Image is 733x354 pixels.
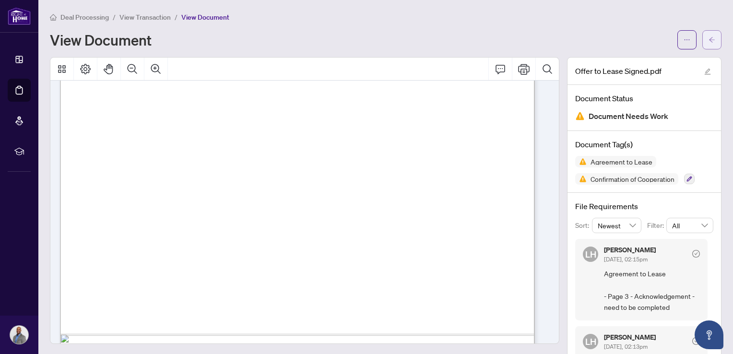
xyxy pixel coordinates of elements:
span: Agreement to Lease [587,158,656,165]
p: Sort: [575,220,592,231]
span: LH [585,335,596,348]
span: Deal Processing [60,13,109,22]
p: Filter: [647,220,666,231]
span: Document Needs Work [589,110,668,123]
span: [DATE], 02:13pm [604,343,648,350]
h4: File Requirements [575,201,713,212]
h5: [PERSON_NAME] [604,247,656,253]
button: Open asap [695,320,723,349]
span: Offer to Lease Signed.pdf [575,65,662,77]
h4: Document Status [575,93,713,104]
li: / [175,12,177,23]
img: logo [8,7,31,25]
span: check-circle [692,337,700,345]
span: edit [704,68,711,75]
h5: [PERSON_NAME] [604,334,656,341]
span: Agreement to Lease - Page 3 - Acknowledgement - need to be completed [604,268,700,313]
img: Document Status [575,111,585,121]
span: LH [585,248,596,261]
li: / [113,12,116,23]
h1: View Document [50,32,152,47]
h4: Document Tag(s) [575,139,713,150]
span: All [672,218,708,233]
img: Status Icon [575,156,587,167]
img: Status Icon [575,173,587,185]
img: Profile Icon [10,326,28,344]
span: View Document [181,13,229,22]
span: home [50,14,57,21]
span: check-circle [692,250,700,258]
span: Confirmation of Cooperation [587,176,678,182]
span: ellipsis [684,36,690,43]
span: [DATE], 02:15pm [604,256,648,263]
span: Newest [598,218,636,233]
span: View Transaction [119,13,171,22]
span: arrow-left [709,36,715,43]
